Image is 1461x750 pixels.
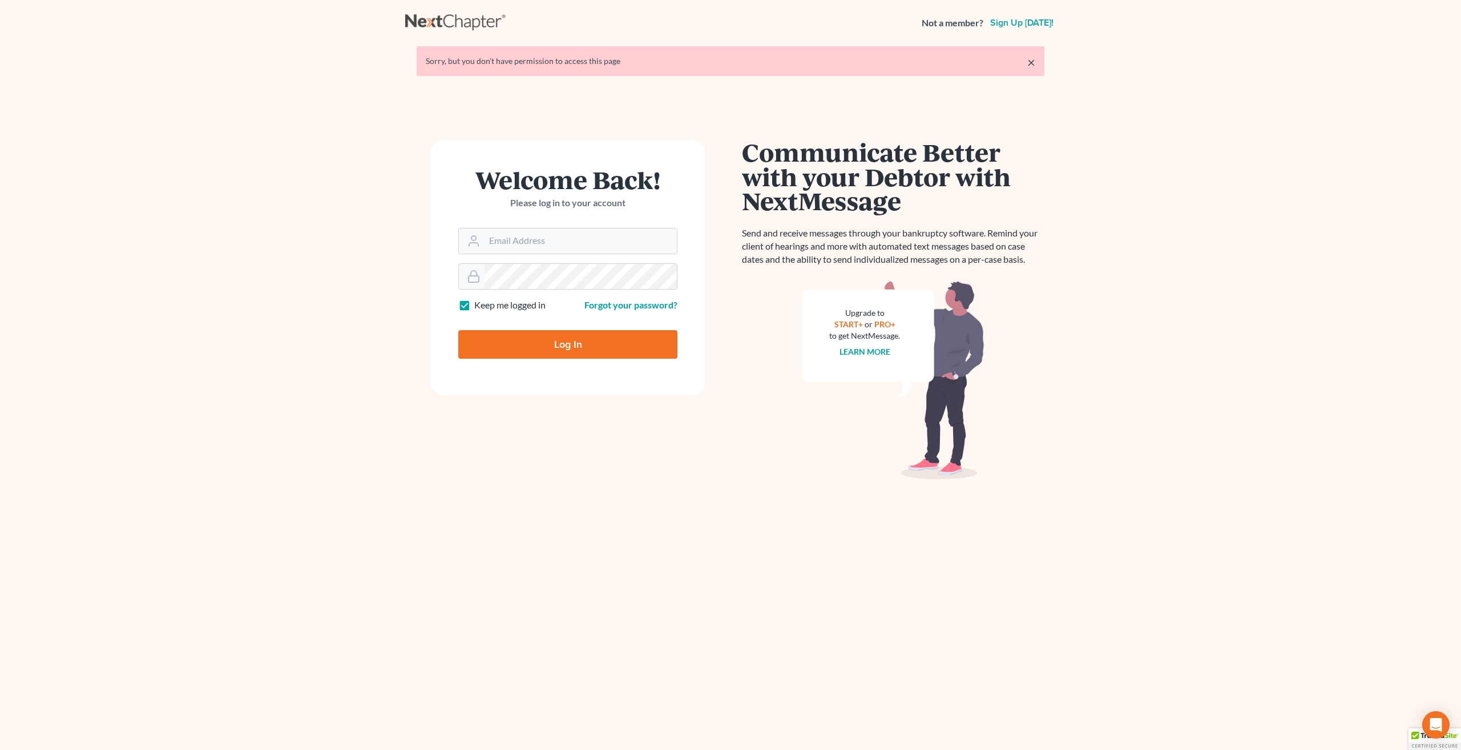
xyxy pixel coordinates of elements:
a: Learn more [840,347,890,356]
div: to get NextMessage. [829,330,900,342]
label: Keep me logged in [474,299,546,312]
p: Send and receive messages through your bankruptcy software. Remind your client of hearings and mo... [742,227,1044,266]
div: Open Intercom Messenger [1422,711,1450,739]
strong: Not a member? [922,17,983,30]
h1: Communicate Better with your Debtor with NextMessage [742,140,1044,213]
p: Please log in to your account [458,196,677,210]
span: or [865,319,873,329]
div: Sorry, but you don't have permission to access this page [426,55,1035,67]
div: Upgrade to [829,307,900,319]
img: nextmessage_bg-59042aed3d76b12b5cd301f8e5b87938c9018125f34e5fa2b7a6b67550977c72.svg [802,280,984,480]
a: Sign up [DATE]! [988,18,1056,27]
input: Log In [458,330,677,359]
h1: Welcome Back! [458,167,677,192]
a: Forgot your password? [584,299,677,310]
a: START+ [834,319,863,329]
div: TrustedSite Certified [1408,728,1461,750]
a: PRO+ [874,319,895,329]
input: Email Address [485,228,677,254]
a: × [1027,55,1035,69]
